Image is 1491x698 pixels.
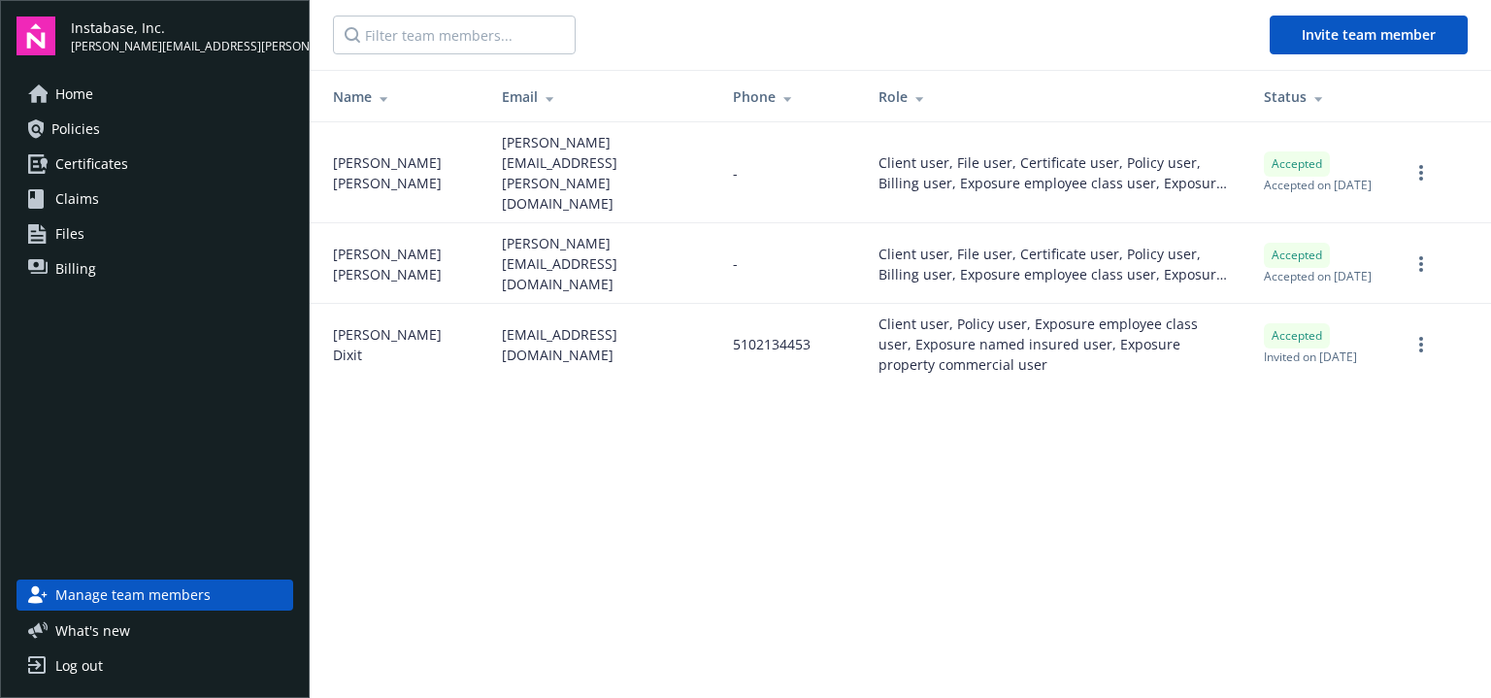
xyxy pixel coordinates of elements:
a: Files [17,218,293,249]
a: Certificates [17,149,293,180]
a: Claims [17,183,293,215]
div: Phone [733,86,847,107]
span: Accepted [1272,247,1322,264]
span: Client user, Policy user, Exposure employee class user, Exposure named insured user, Exposure pro... [878,314,1233,375]
span: [PERSON_NAME] [PERSON_NAME] [333,244,471,284]
input: Filter team members... [333,16,576,54]
span: Files [55,218,84,249]
a: more [1409,252,1433,276]
a: more [1409,161,1433,184]
div: Email [502,86,702,107]
span: - [733,163,738,183]
span: Policies [51,114,100,145]
span: Billing [55,253,96,284]
span: Accepted on [DATE] [1264,177,1372,193]
div: Log out [55,650,103,681]
span: Accepted [1272,327,1322,345]
span: Manage team members [55,580,211,611]
span: - [733,253,738,274]
div: Client user, File user, Certificate user, Policy user, Billing user, Exposure employee class user... [878,244,1233,284]
span: Accepted [1272,155,1322,173]
span: Accepted on [DATE] [1264,268,1372,284]
a: Manage team members [17,580,293,611]
span: Home [55,79,93,110]
span: [EMAIL_ADDRESS][DOMAIN_NAME] [502,324,702,365]
div: Client user, File user, Certificate user, Policy user, Billing user, Exposure employee class user... [878,152,1233,193]
img: navigator-logo.svg [17,17,55,55]
button: What's new [17,620,161,641]
div: Role [878,86,1233,107]
span: Invited on [DATE] [1264,349,1357,365]
span: [PERSON_NAME] [PERSON_NAME] [333,152,471,193]
span: [PERSON_NAME] Dixit [333,324,471,365]
div: Name [333,86,471,107]
span: [PERSON_NAME][EMAIL_ADDRESS][DOMAIN_NAME] [502,233,702,294]
a: Billing [17,253,293,284]
span: Instabase, Inc. [71,17,293,38]
span: Invite team member [1302,25,1436,44]
span: 5102134453 [733,334,811,354]
span: Certificates [55,149,128,180]
a: Home [17,79,293,110]
div: Status [1264,86,1378,107]
span: Claims [55,183,99,215]
button: Invite team member [1270,16,1468,54]
span: What ' s new [55,620,130,641]
span: [PERSON_NAME][EMAIL_ADDRESS][PERSON_NAME][DOMAIN_NAME] [71,38,293,55]
span: [PERSON_NAME][EMAIL_ADDRESS][PERSON_NAME][DOMAIN_NAME] [502,132,702,214]
a: Policies [17,114,293,145]
a: more [1409,333,1433,356]
button: Instabase, Inc.[PERSON_NAME][EMAIL_ADDRESS][PERSON_NAME][DOMAIN_NAME] [71,17,293,55]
